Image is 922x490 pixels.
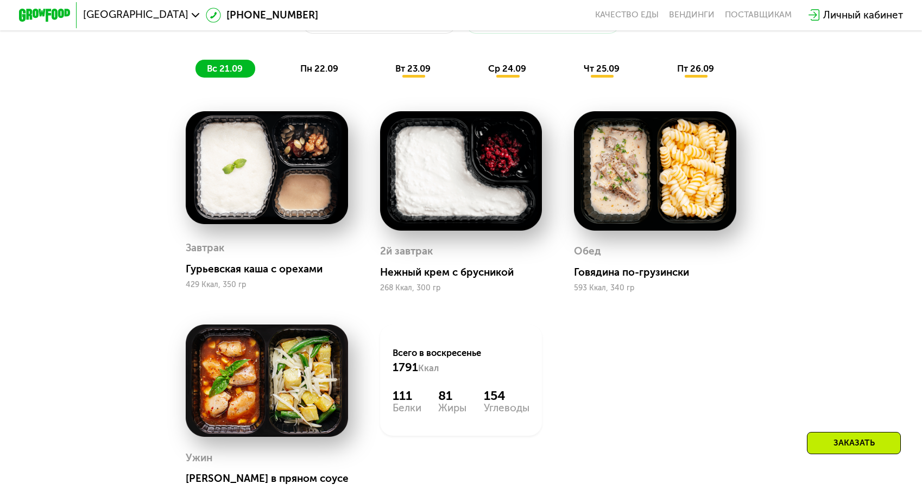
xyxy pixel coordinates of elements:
span: вс 21.09 [207,63,243,74]
div: Личный кабинет [823,8,903,23]
span: [GEOGRAPHIC_DATA] [83,10,188,20]
div: Завтрак [186,238,224,257]
a: Качество еды [595,10,659,20]
a: [PHONE_NUMBER] [206,8,318,23]
div: 429 Ккал, 350 гр [186,281,348,289]
div: Гурьевская каша с орехами [186,263,358,276]
div: поставщикам [725,10,792,20]
div: 81 [438,388,466,403]
div: [PERSON_NAME] в пряном соусе [186,472,358,485]
a: Вендинги [669,10,715,20]
div: Заказать [807,432,901,454]
span: пт 26.09 [677,63,714,74]
span: вт 23.09 [395,63,431,74]
div: Ужин [186,448,212,467]
span: пн 22.09 [300,63,338,74]
div: Жиры [438,403,466,413]
span: Ккал [418,362,439,373]
div: Говядина по-грузински [574,266,747,279]
div: Углеводы [484,403,529,413]
span: чт 25.09 [584,63,620,74]
div: Всего в воскресенье [393,347,529,375]
div: 2й завтрак [380,241,433,260]
div: Обед [574,241,601,260]
span: ср 24.09 [488,63,526,74]
span: 1791 [393,360,418,374]
div: Нежный крем с брусникой [380,266,553,279]
div: 154 [484,388,529,403]
div: Белки [393,403,421,413]
div: 111 [393,388,421,403]
div: 268 Ккал, 300 гр [380,284,542,292]
div: 593 Ккал, 340 гр [574,284,736,292]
